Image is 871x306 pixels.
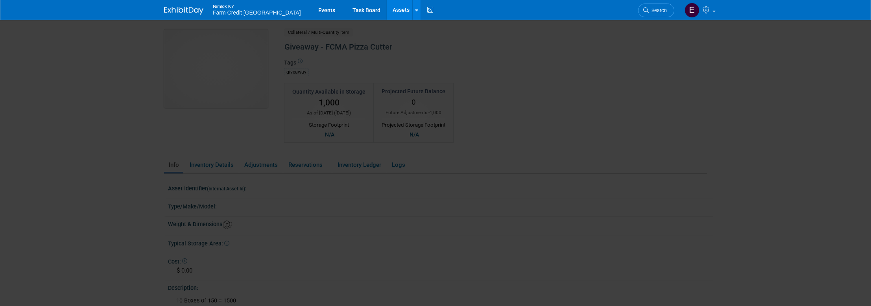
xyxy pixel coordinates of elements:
[638,4,674,17] a: Search
[851,20,871,38] button: Close gallery
[14,25,18,32] span: 1
[213,9,301,16] span: Farm Credit [GEOGRAPHIC_DATA]
[649,7,667,13] span: Search
[685,3,699,18] img: Elizabeth Woods
[164,7,203,15] img: ExhibitDay
[213,2,301,10] span: Nimlok KY
[8,25,12,32] span: 1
